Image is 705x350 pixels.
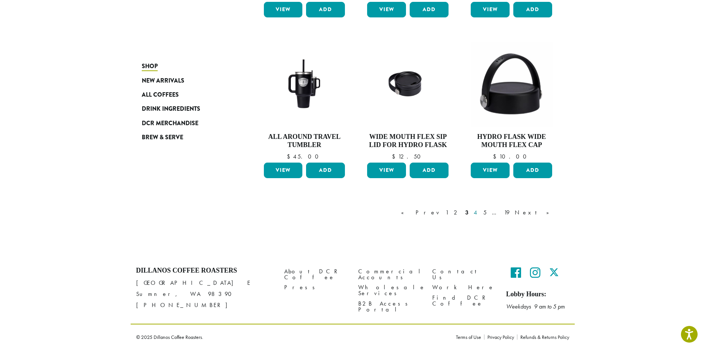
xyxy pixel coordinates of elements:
a: Privacy Policy [484,334,517,340]
a: View [367,2,406,17]
a: Find DCR Coffee [432,293,495,309]
a: DCR Merchandise [142,116,231,130]
a: Shop [142,59,231,73]
span: Shop [142,62,158,71]
a: Commercial Accounts [358,267,421,283]
a: View [471,2,510,17]
a: View [471,163,510,178]
a: Work Here [432,283,495,293]
span: Drink Ingredients [142,104,200,114]
a: View [367,163,406,178]
h4: Dillanos Coffee Roasters [136,267,273,275]
button: Add [513,163,552,178]
button: Add [410,163,449,178]
button: Add [410,2,449,17]
p: © 2025 Dillanos Coffee Roasters. [136,334,445,340]
span: Brew & Serve [142,133,183,142]
h5: Lobby Hours: [506,290,569,299]
a: 4 [472,208,480,217]
a: B2B Access Portal [358,299,421,314]
a: Refunds & Returns Policy [517,334,569,340]
h4: Wide Mouth Flex Sip Lid for Hydro Flask [365,133,450,149]
h4: All Around Travel Tumbler [262,133,347,149]
a: All Around Travel Tumbler $45.00 [262,42,347,159]
a: View [264,163,303,178]
img: Hydro-Flask-WM-Flex-Sip-Lid-Black_.jpg [365,53,450,116]
a: Terms of Use [456,334,484,340]
span: All Coffees [142,90,179,100]
a: « Prev [400,208,442,217]
a: Drink Ingredients [142,102,231,116]
span: $ [287,153,293,160]
p: [GEOGRAPHIC_DATA] E Sumner, WA 98390 [PHONE_NUMBER] [136,277,273,311]
button: Add [306,163,345,178]
a: Contact Us [432,267,495,283]
a: Wide Mouth Flex Sip Lid for Hydro Flask $12.50 [365,42,450,159]
a: … [490,208,500,217]
h4: Hydro Flask Wide Mouth Flex Cap [469,133,554,149]
a: Press [284,283,347,293]
a: New Arrivals [142,73,231,87]
img: T32_Black_1200x900.jpg [262,53,347,116]
a: 2 [452,208,461,217]
bdi: 10.00 [493,153,530,160]
a: Next » [513,208,556,217]
a: 5 [482,208,488,217]
em: Weekdays 9 am to 5 pm [506,303,565,310]
a: 3 [464,208,470,217]
a: View [264,2,303,17]
img: Hydro-Flask-Wide-Mouth-Flex-Cap.jpg [471,42,553,127]
span: New Arrivals [142,76,184,86]
button: Add [306,2,345,17]
span: $ [392,153,398,160]
a: About DCR Coffee [284,267,347,283]
a: Wholesale Services [358,283,421,299]
bdi: 12.50 [392,153,424,160]
span: DCR Merchandise [142,119,198,128]
a: 1 [444,208,450,217]
a: 19 [503,208,511,217]
button: Add [513,2,552,17]
a: Brew & Serve [142,130,231,144]
a: All Coffees [142,88,231,102]
span: $ [493,153,499,160]
a: Hydro Flask Wide Mouth Flex Cap $10.00 [469,42,554,159]
bdi: 45.00 [287,153,322,160]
